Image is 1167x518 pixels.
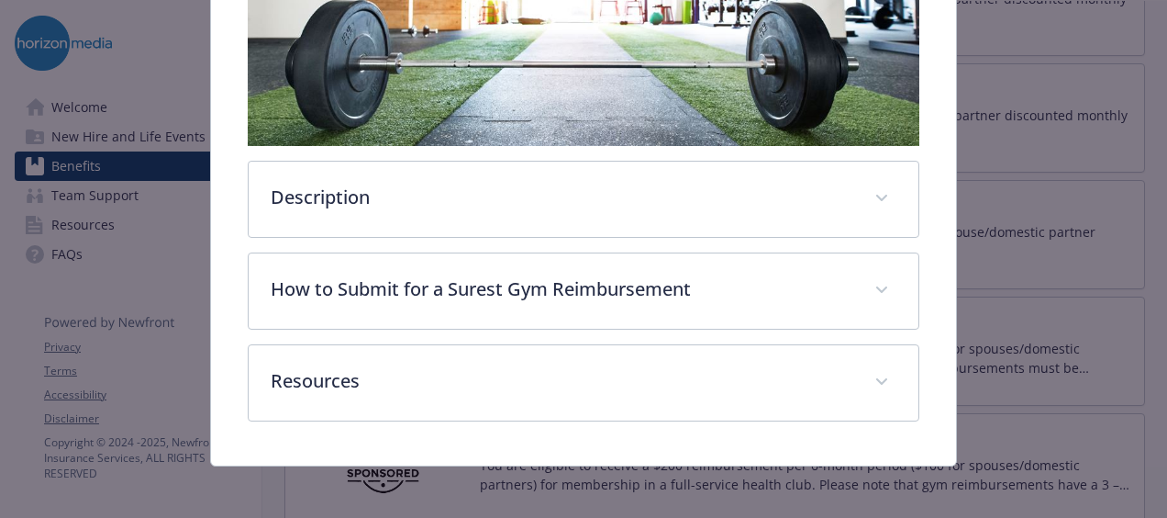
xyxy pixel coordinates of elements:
p: Resources [271,367,852,395]
div: Resources [249,345,918,421]
div: How to Submit for a Surest Gym Reimbursement [249,253,918,329]
p: How to Submit for a Surest Gym Reimbursement [271,276,852,303]
div: Description [249,162,918,237]
p: Description [271,184,852,211]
